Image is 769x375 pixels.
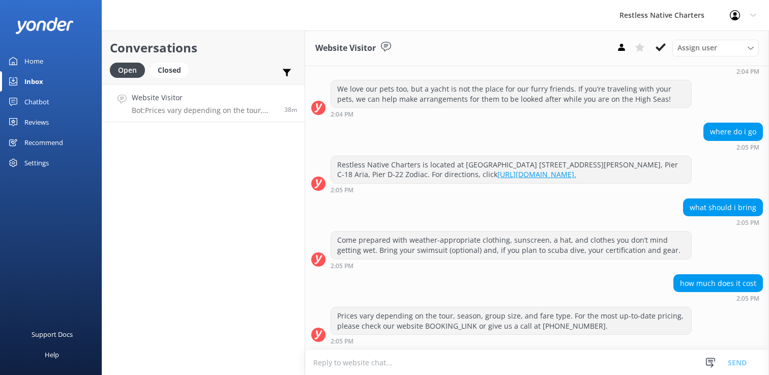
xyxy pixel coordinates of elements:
[736,296,759,302] strong: 2:05 PM
[683,219,763,226] div: Sep 15 2025 02:05pm (UTC -04:00) America/New_York
[331,111,353,118] strong: 2:04 PM
[150,64,194,75] a: Closed
[704,123,762,140] div: where do i go
[45,344,59,365] div: Help
[684,199,762,216] div: what should i bring
[32,324,73,344] div: Support Docs
[110,38,297,57] h2: Conversations
[110,63,145,78] div: Open
[24,153,49,173] div: Settings
[284,105,297,114] span: Sep 15 2025 02:05pm (UTC -04:00) America/New_York
[102,84,305,122] a: Website VisitorBot:Prices vary depending on the tour, season, group size, and fare type. For the ...
[24,51,43,71] div: Home
[736,145,759,151] strong: 2:05 PM
[331,187,353,193] strong: 2:05 PM
[24,92,49,112] div: Chatbot
[331,110,692,118] div: Sep 15 2025 02:04pm (UTC -04:00) America/New_York
[672,40,759,56] div: Assign User
[24,71,43,92] div: Inbox
[736,69,759,75] strong: 2:04 PM
[703,143,763,151] div: Sep 15 2025 02:05pm (UTC -04:00) America/New_York
[674,275,762,292] div: how much does it cost
[331,337,692,344] div: Sep 15 2025 02:05pm (UTC -04:00) America/New_York
[331,338,353,344] strong: 2:05 PM
[110,64,150,75] a: Open
[331,186,692,193] div: Sep 15 2025 02:05pm (UTC -04:00) America/New_York
[331,262,692,269] div: Sep 15 2025 02:05pm (UTC -04:00) America/New_York
[673,295,763,302] div: Sep 15 2025 02:05pm (UTC -04:00) America/New_York
[132,106,277,115] p: Bot: Prices vary depending on the tour, season, group size, and fare type. For the most up-to-dat...
[497,169,576,179] a: [URL][DOMAIN_NAME].
[15,17,74,34] img: yonder-white-logo.png
[331,156,691,183] div: Restless Native Charters is located at [GEOGRAPHIC_DATA] [STREET_ADDRESS][PERSON_NAME], Pier C-18...
[331,232,691,258] div: Come prepared with weather-appropriate clothing, sunscreen, a hat, and clothes you don’t mind get...
[331,80,691,107] div: We love our pets too, but a yacht is not the place for our furry friends. If you’re traveling wit...
[736,220,759,226] strong: 2:05 PM
[686,68,763,75] div: Sep 15 2025 02:04pm (UTC -04:00) America/New_York
[150,63,189,78] div: Closed
[677,42,717,53] span: Assign user
[331,263,353,269] strong: 2:05 PM
[132,92,277,103] h4: Website Visitor
[24,112,49,132] div: Reviews
[315,42,376,55] h3: Website Visitor
[24,132,63,153] div: Recommend
[331,307,691,334] div: Prices vary depending on the tour, season, group size, and fare type. For the most up-to-date pri...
